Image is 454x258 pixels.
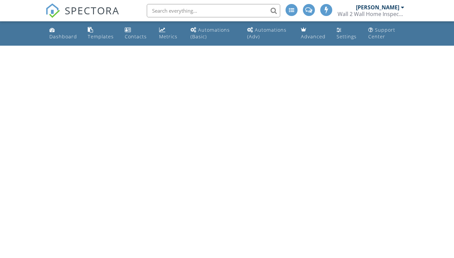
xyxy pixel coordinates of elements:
[122,24,151,43] a: Contacts
[125,33,147,40] div: Contacts
[301,33,326,40] div: Advanced
[47,24,80,43] a: Dashboard
[338,11,404,17] div: Wall 2 Wall Home Inspections
[65,3,119,17] span: SPECTORA
[85,24,117,43] a: Templates
[156,24,182,43] a: Metrics
[356,4,399,11] div: [PERSON_NAME]
[245,24,293,43] a: Automations (Advanced)
[147,4,280,17] input: Search everything...
[45,9,119,23] a: SPECTORA
[337,33,357,40] div: Settings
[247,27,287,40] div: Automations (Adv)
[159,33,177,40] div: Metrics
[88,33,114,40] div: Templates
[188,24,239,43] a: Automations (Basic)
[334,24,360,43] a: Settings
[366,24,407,43] a: Support Center
[45,3,60,18] img: The Best Home Inspection Software - Spectora
[49,33,77,40] div: Dashboard
[190,27,230,40] div: Automations (Basic)
[298,24,329,43] a: Advanced
[368,27,395,40] div: Support Center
